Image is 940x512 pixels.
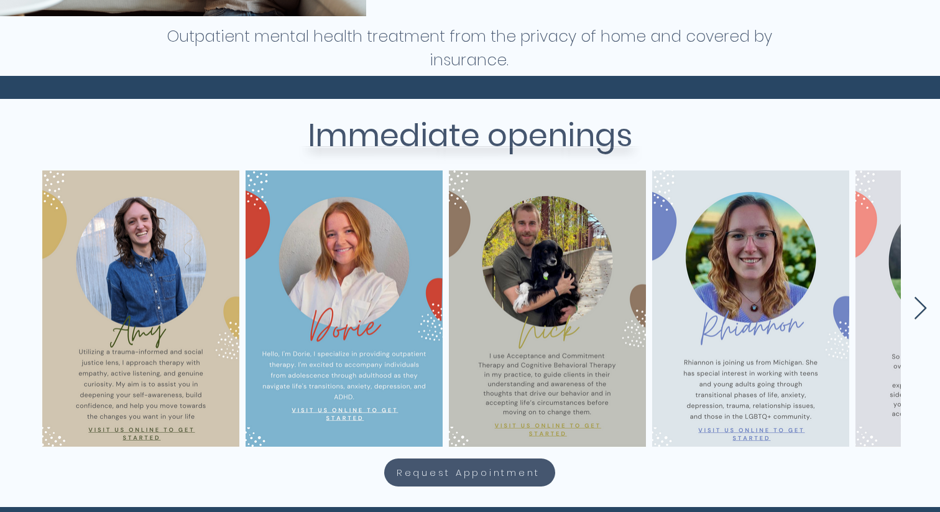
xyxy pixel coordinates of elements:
a: Request Appointment [384,458,555,486]
h1: Outpatient mental health treatment from the privacy of home and covered by insurance. [165,25,773,72]
button: Next Item [913,297,928,321]
img: Nick [449,170,646,447]
span: Request Appointment [397,465,540,480]
img: Dorie.png [246,170,443,447]
h2: Immediate openings [165,112,775,159]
